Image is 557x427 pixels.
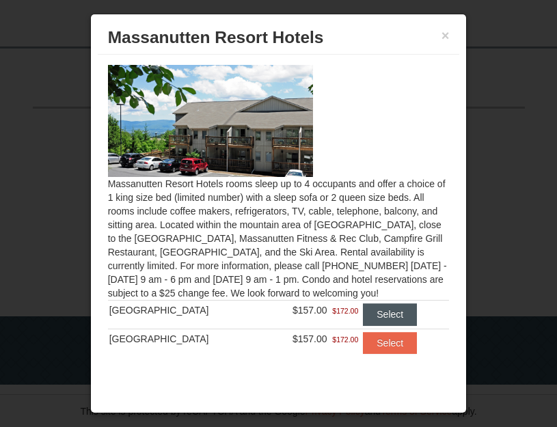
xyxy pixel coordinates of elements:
[363,303,417,325] button: Select
[293,305,327,316] span: $157.00
[332,333,358,346] span: $172.00
[108,28,324,46] span: Massanutten Resort Hotels
[98,55,460,383] div: Massanutten Resort Hotels rooms sleep up to 4 occupants and offer a choice of 1 king size bed (li...
[108,65,313,177] img: 19219026-1-e3b4ac8e.jpg
[109,303,258,317] div: [GEOGRAPHIC_DATA]
[293,333,327,344] span: $157.00
[332,304,358,318] span: $172.00
[109,332,258,346] div: [GEOGRAPHIC_DATA]
[441,29,450,42] button: ×
[363,332,417,354] button: Select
